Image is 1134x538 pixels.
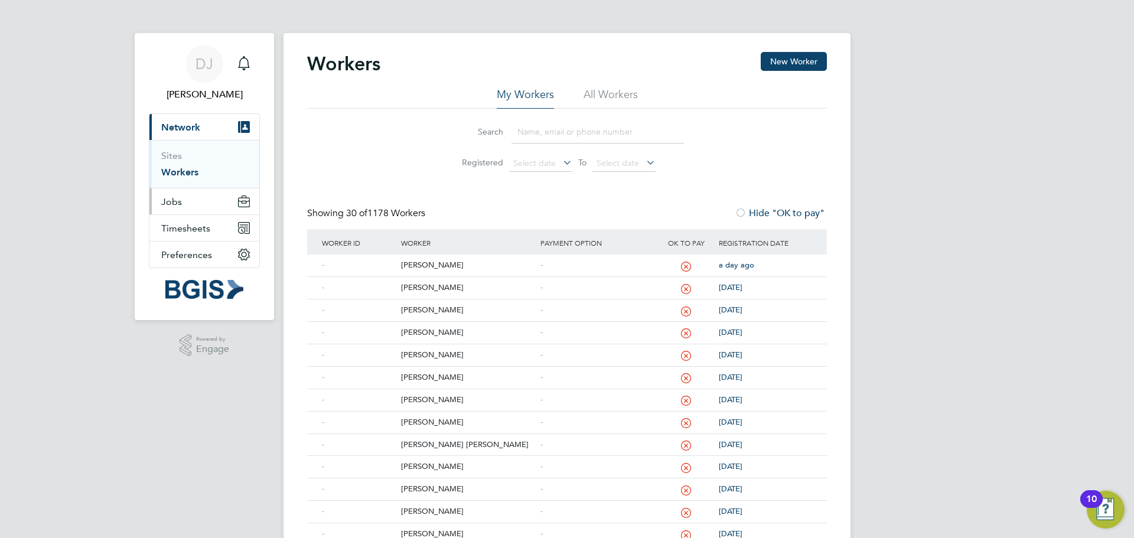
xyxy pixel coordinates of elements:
[195,56,213,71] span: DJ
[149,45,260,102] a: DJ[PERSON_NAME]
[319,523,815,533] a: -[PERSON_NAME]-[DATE]
[575,155,590,170] span: To
[319,389,398,411] div: -
[319,255,398,276] div: -
[398,277,537,299] div: [PERSON_NAME]
[398,456,537,478] div: [PERSON_NAME]
[196,344,229,354] span: Engage
[537,255,657,276] div: -
[537,501,657,523] div: -
[165,280,243,299] img: bgis-logo-retina.png
[161,167,198,178] a: Workers
[319,456,398,478] div: -
[149,215,259,241] button: Timesheets
[537,229,657,256] div: Payment Option
[319,455,815,465] a: -[PERSON_NAME]-[DATE]
[537,344,657,366] div: -
[319,344,398,366] div: -
[161,150,182,161] a: Sites
[319,389,815,399] a: -[PERSON_NAME]-[DATE]
[719,506,742,516] span: [DATE]
[196,334,229,344] span: Powered by
[537,434,657,456] div: -
[161,122,200,133] span: Network
[537,389,657,411] div: -
[1086,499,1097,514] div: 10
[398,344,537,366] div: [PERSON_NAME]
[319,478,398,500] div: -
[719,350,742,360] span: [DATE]
[513,158,556,168] span: Select date
[398,501,537,523] div: [PERSON_NAME]
[398,478,537,500] div: [PERSON_NAME]
[656,229,716,256] div: OK to pay
[161,196,182,207] span: Jobs
[149,87,260,102] span: Daniel Jenkins
[537,299,657,321] div: -
[716,229,815,256] div: Registration Date
[398,255,537,276] div: [PERSON_NAME]
[319,344,815,354] a: -[PERSON_NAME]-[DATE]
[450,126,503,137] label: Search
[307,207,428,220] div: Showing
[319,434,398,456] div: -
[719,282,742,292] span: [DATE]
[719,305,742,315] span: [DATE]
[149,280,260,299] a: Go to home page
[719,327,742,337] span: [DATE]
[149,114,259,140] button: Network
[319,366,815,376] a: -[PERSON_NAME]-[DATE]
[537,478,657,500] div: -
[537,367,657,389] div: -
[719,394,742,405] span: [DATE]
[398,229,537,256] div: Worker
[319,367,398,389] div: -
[450,157,503,168] label: Registered
[319,277,398,299] div: -
[537,322,657,344] div: -
[319,478,815,488] a: -[PERSON_NAME]-[DATE]
[719,439,742,449] span: [DATE]
[537,412,657,433] div: -
[319,412,398,433] div: -
[149,188,259,214] button: Jobs
[719,484,742,494] span: [DATE]
[584,87,638,109] li: All Workers
[719,372,742,382] span: [DATE]
[497,87,554,109] li: My Workers
[149,242,259,268] button: Preferences
[398,412,537,433] div: [PERSON_NAME]
[319,254,815,264] a: -[PERSON_NAME]-a day ago
[398,389,537,411] div: [PERSON_NAME]
[319,501,398,523] div: -
[135,33,274,320] nav: Main navigation
[597,158,639,168] span: Select date
[719,461,742,471] span: [DATE]
[319,229,398,256] div: Worker ID
[537,456,657,478] div: -
[537,277,657,299] div: -
[307,52,380,76] h2: Workers
[319,299,398,321] div: -
[398,367,537,389] div: [PERSON_NAME]
[1087,491,1125,529] button: Open Resource Center, 10 new notifications
[319,500,815,510] a: -[PERSON_NAME]-[DATE]
[398,299,537,321] div: [PERSON_NAME]
[161,249,212,260] span: Preferences
[319,411,815,421] a: -[PERSON_NAME]-[DATE]
[761,52,827,71] button: New Worker
[719,260,754,270] span: a day ago
[346,207,425,219] span: 1178 Workers
[149,140,259,188] div: Network
[319,322,398,344] div: -
[319,321,815,331] a: -[PERSON_NAME]-[DATE]
[319,276,815,286] a: -[PERSON_NAME]-[DATE]
[180,334,230,357] a: Powered byEngage
[346,207,367,219] span: 30 of
[719,417,742,427] span: [DATE]
[735,207,825,219] label: Hide "OK to pay"
[319,433,815,444] a: -[PERSON_NAME] [PERSON_NAME]-[DATE]
[161,223,210,234] span: Timesheets
[398,434,537,456] div: [PERSON_NAME] [PERSON_NAME]
[319,299,815,309] a: -[PERSON_NAME]-[DATE]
